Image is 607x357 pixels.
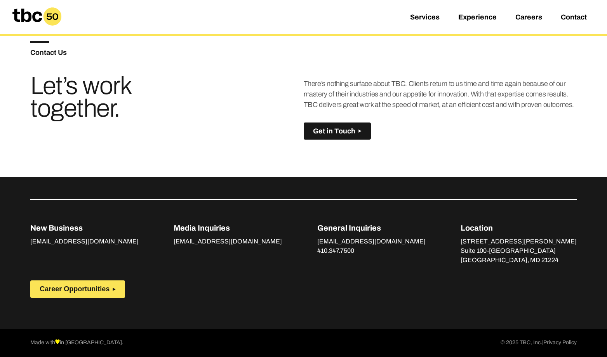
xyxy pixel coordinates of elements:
[30,75,212,120] h3: Let’s work together.
[543,338,577,348] a: Privacy Policy
[461,222,577,234] p: Location
[304,122,371,140] button: Get in Touch
[542,339,543,345] span: |
[30,238,139,247] a: [EMAIL_ADDRESS][DOMAIN_NAME]
[501,338,577,348] p: © 2025 TBC, Inc.
[174,222,282,234] p: Media Inquiries
[313,127,355,135] span: Get in Touch
[317,222,426,234] p: General Inquiries
[304,79,577,110] p: There’s nothing surface about TBC. Clients return to us time and time again because of our master...
[30,49,303,56] h5: Contact Us
[458,13,497,23] a: Experience
[6,23,68,31] a: Home
[30,338,123,348] p: Made with in [GEOGRAPHIC_DATA].
[317,247,354,256] a: 410.347.7500
[461,237,577,246] p: [STREET_ADDRESS][PERSON_NAME]
[30,280,125,298] button: Career Opportunities
[410,13,440,23] a: Services
[40,285,110,293] span: Career Opportunities
[317,238,426,247] a: [EMAIL_ADDRESS][DOMAIN_NAME]
[561,13,587,23] a: Contact
[461,255,577,265] p: [GEOGRAPHIC_DATA], MD 21224
[515,13,542,23] a: Careers
[461,246,577,255] p: Suite 100-[GEOGRAPHIC_DATA]
[174,238,282,247] a: [EMAIL_ADDRESS][DOMAIN_NAME]
[30,222,139,234] p: New Business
